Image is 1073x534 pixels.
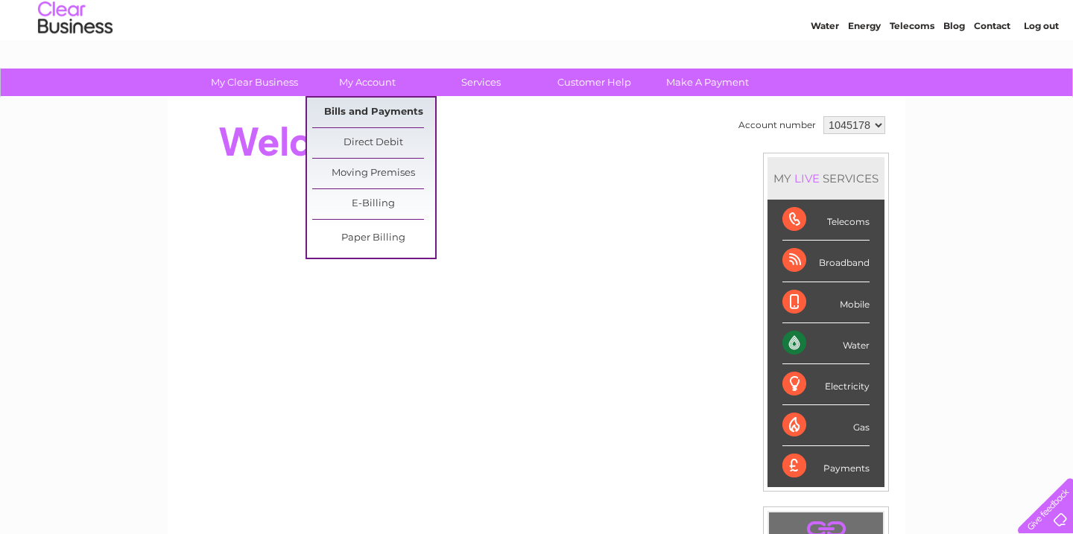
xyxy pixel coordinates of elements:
div: Electricity [782,364,870,405]
a: E-Billing [312,189,435,219]
a: Water [811,63,839,74]
div: Payments [782,446,870,486]
a: Telecoms [890,63,934,74]
div: Mobile [782,282,870,323]
img: logo.png [37,39,113,84]
a: Direct Debit [312,128,435,158]
a: Energy [848,63,881,74]
div: Gas [782,405,870,446]
a: My Account [306,69,429,96]
a: Paper Billing [312,223,435,253]
div: LIVE [791,171,823,185]
div: Clear Business is a trading name of Verastar Limited (registered in [GEOGRAPHIC_DATA] No. 3667643... [186,8,890,72]
a: Customer Help [533,69,656,96]
div: MY SERVICES [767,157,884,200]
a: Make A Payment [646,69,769,96]
div: Telecoms [782,200,870,241]
div: Broadband [782,241,870,282]
a: 0333 014 3131 [792,7,895,26]
a: Bills and Payments [312,98,435,127]
a: Blog [943,63,965,74]
a: Moving Premises [312,159,435,188]
a: My Clear Business [193,69,316,96]
a: Services [420,69,542,96]
a: Log out [1024,63,1059,74]
td: Account number [735,112,820,138]
a: Contact [974,63,1010,74]
div: Water [782,323,870,364]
